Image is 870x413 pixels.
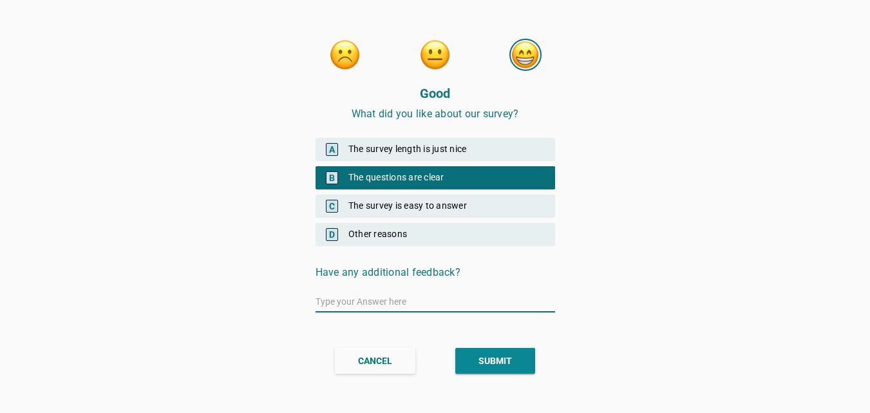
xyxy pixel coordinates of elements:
[478,354,512,368] div: SUBMIT
[326,143,338,156] span: A
[326,171,338,184] span: B
[316,223,555,246] div: Other reasons
[316,291,555,312] input: Type your Answer here
[326,200,338,213] span: C
[352,108,519,120] span: What did you like about our survey?
[316,266,460,278] span: Have any additional feedback?
[326,228,338,241] span: D
[316,166,555,189] div: The questions are clear
[455,348,535,374] button: SUBMIT
[420,86,451,101] strong: Good
[316,138,555,161] div: The survey length is just nice
[358,354,392,368] div: CANCEL
[335,348,415,374] button: CANCEL
[316,195,555,218] div: The survey is easy to answer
